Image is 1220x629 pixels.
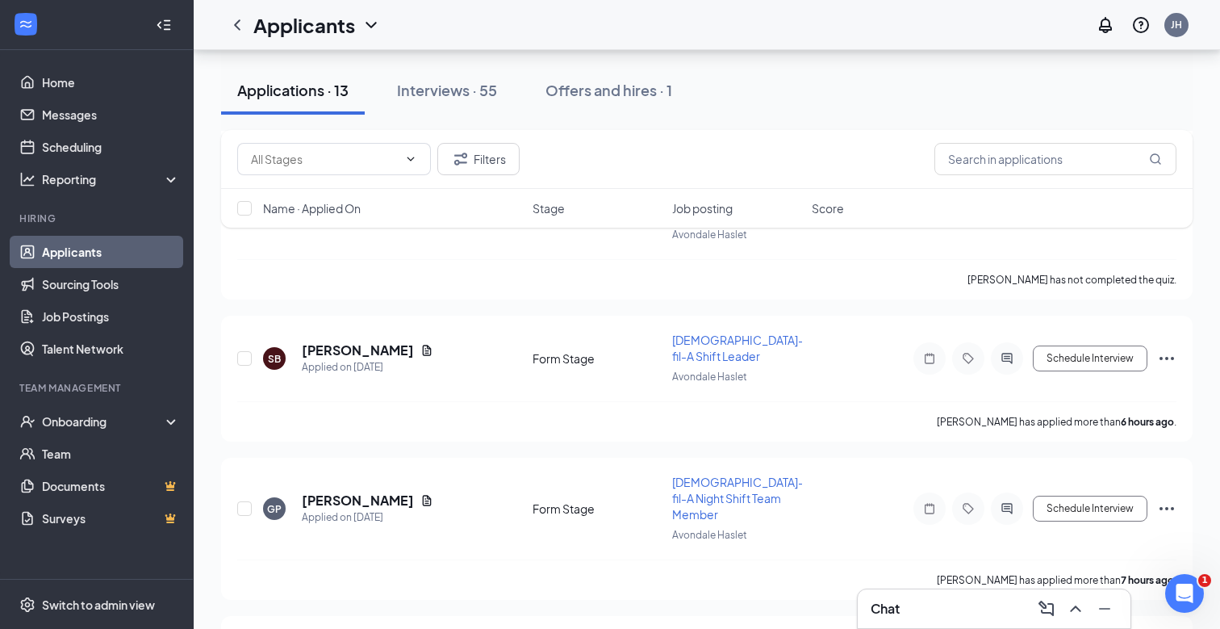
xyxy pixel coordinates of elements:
[302,342,414,359] h5: [PERSON_NAME]
[42,438,180,470] a: Team
[959,352,978,365] svg: Tag
[533,501,662,517] div: Form Stage
[451,149,470,169] svg: Filter
[812,200,844,216] span: Score
[920,352,939,365] svg: Note
[19,212,177,225] div: Hiring
[533,200,565,216] span: Stage
[672,200,733,216] span: Job posting
[361,15,381,35] svg: ChevronDown
[42,99,180,131] a: Messages
[533,350,662,367] div: Form Stage
[42,597,155,613] div: Switch to admin view
[302,359,433,375] div: Applied on [DATE]
[42,470,180,502] a: DocumentsCrown
[1096,15,1115,35] svg: Notifications
[937,573,1176,587] p: [PERSON_NAME] has applied more than .
[263,200,361,216] span: Name · Applied On
[672,529,747,541] span: Avondale Haslet
[302,509,433,526] div: Applied on [DATE]
[253,11,355,39] h1: Applicants
[156,17,172,33] svg: Collapse
[251,150,398,168] input: All Stages
[959,502,978,515] svg: Tag
[1092,596,1118,622] button: Minimize
[920,502,939,515] svg: Note
[1095,599,1114,619] svg: Minimize
[672,371,747,383] span: Avondale Haslet
[42,236,180,268] a: Applicants
[997,502,1017,515] svg: ActiveChat
[42,502,180,535] a: SurveysCrown
[545,80,672,100] div: Offers and hires · 1
[1034,596,1059,622] button: ComposeMessage
[420,344,433,357] svg: Document
[19,413,36,430] svg: UserCheck
[397,80,497,100] div: Interviews · 55
[42,300,180,333] a: Job Postings
[42,131,180,163] a: Scheduling
[1198,574,1211,587] span: 1
[934,143,1176,175] input: Search in applications
[1121,574,1174,586] b: 7 hours ago
[18,16,34,32] svg: WorkstreamLogo
[237,80,349,100] div: Applications · 13
[1033,346,1147,371] button: Schedule Interview
[672,333,804,363] span: [DEMOGRAPHIC_DATA]-fil-A Shift Leader
[19,171,36,187] svg: Analysis
[1165,574,1204,613] iframe: Intercom live chat
[268,352,281,366] div: SB
[967,273,1176,287] p: [PERSON_NAME] has not completed the quiz.
[1171,18,1182,31] div: JH
[672,475,804,522] span: [DEMOGRAPHIC_DATA]-fil-A Night Shift Team Member
[42,413,166,430] div: Onboarding
[302,492,414,509] h5: [PERSON_NAME]
[267,502,282,516] div: GP
[42,66,180,99] a: Home
[997,352,1017,365] svg: ActiveChat
[1157,349,1176,368] svg: Ellipses
[1121,416,1174,428] b: 6 hours ago
[1149,153,1162,166] svg: MagnifyingGlass
[42,333,180,365] a: Talent Network
[437,143,520,175] button: Filter Filters
[1033,496,1147,522] button: Schedule Interview
[1037,599,1056,619] svg: ComposeMessage
[228,15,247,35] svg: ChevronLeft
[1157,499,1176,518] svg: Ellipses
[19,597,36,613] svg: Settings
[1131,15,1151,35] svg: QuestionInfo
[937,415,1176,429] p: [PERSON_NAME] has applied more than .
[420,494,433,507] svg: Document
[42,171,181,187] div: Reporting
[404,153,417,166] svg: ChevronDown
[19,381,177,395] div: Team Management
[1066,599,1085,619] svg: ChevronUp
[871,600,900,618] h3: Chat
[42,268,180,300] a: Sourcing Tools
[1063,596,1088,622] button: ChevronUp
